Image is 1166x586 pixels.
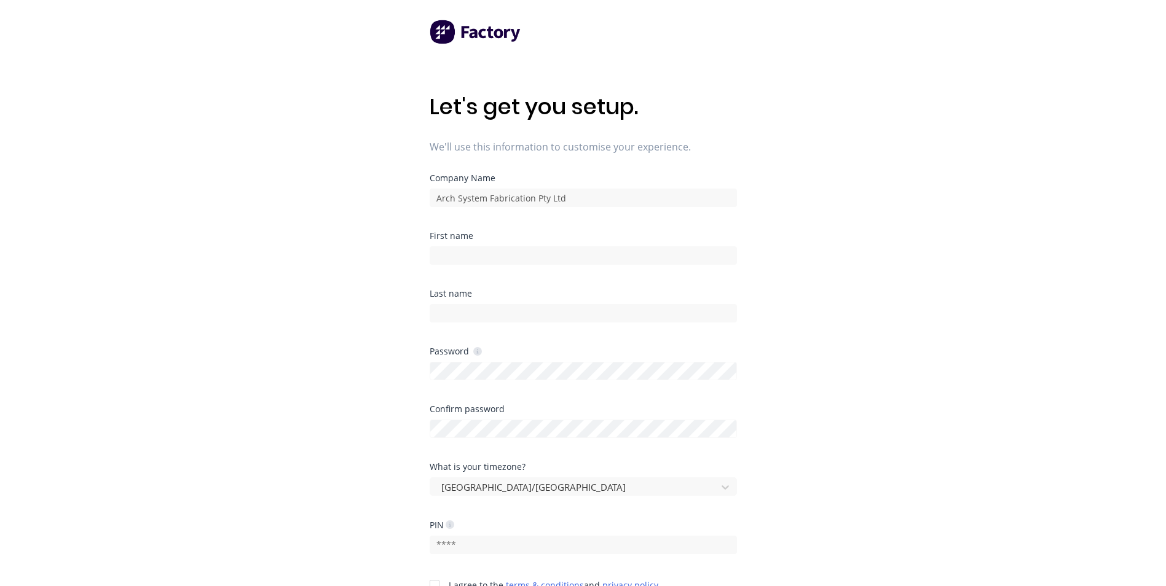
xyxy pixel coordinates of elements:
span: We'll use this information to customise your experience. [430,139,737,154]
h1: Let's get you setup. [430,93,737,120]
div: Last name [430,289,737,298]
div: First name [430,232,737,240]
div: Password [430,345,482,357]
div: PIN [430,519,454,531]
img: Factory [430,20,522,44]
div: Confirm password [430,405,737,413]
div: What is your timezone? [430,463,737,471]
div: Company Name [430,174,737,182]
